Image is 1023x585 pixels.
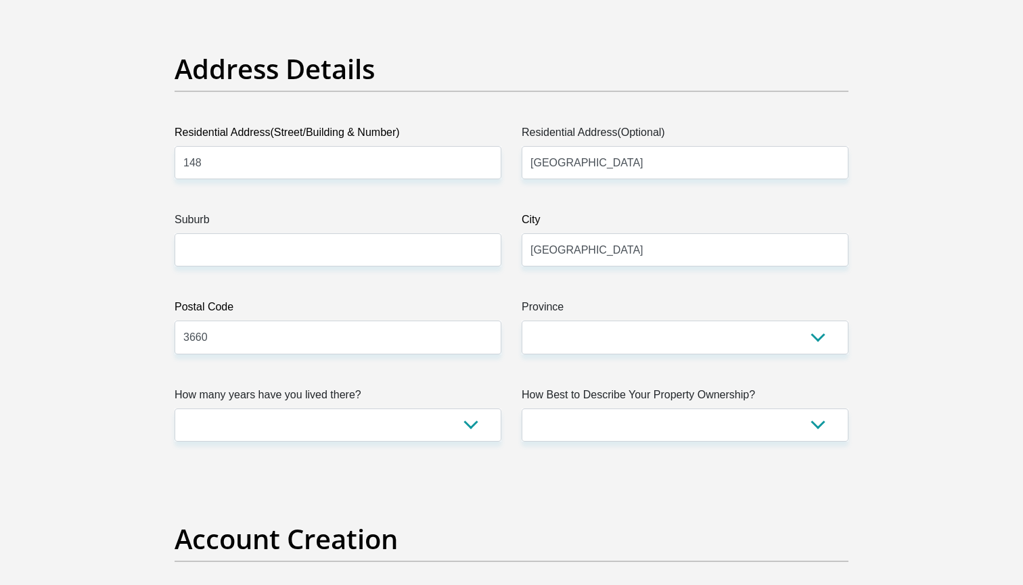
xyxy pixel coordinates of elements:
input: Postal Code [175,321,501,354]
h2: Account Creation [175,523,848,555]
label: Province [522,299,848,321]
input: City [522,233,848,266]
label: How Best to Describe Your Property Ownership? [522,387,848,408]
select: Please Select a Province [522,321,848,354]
label: Residential Address(Optional) [522,124,848,146]
select: Please select a value [522,408,848,442]
label: How many years have you lived there? [175,387,501,408]
label: Suburb [175,212,501,233]
label: City [522,212,848,233]
input: Suburb [175,233,501,266]
input: Address line 2 (Optional) [522,146,848,179]
input: Valid residential address [175,146,501,179]
label: Postal Code [175,299,501,321]
h2: Address Details [175,53,848,85]
select: Please select a value [175,408,501,442]
label: Residential Address(Street/Building & Number) [175,124,501,146]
